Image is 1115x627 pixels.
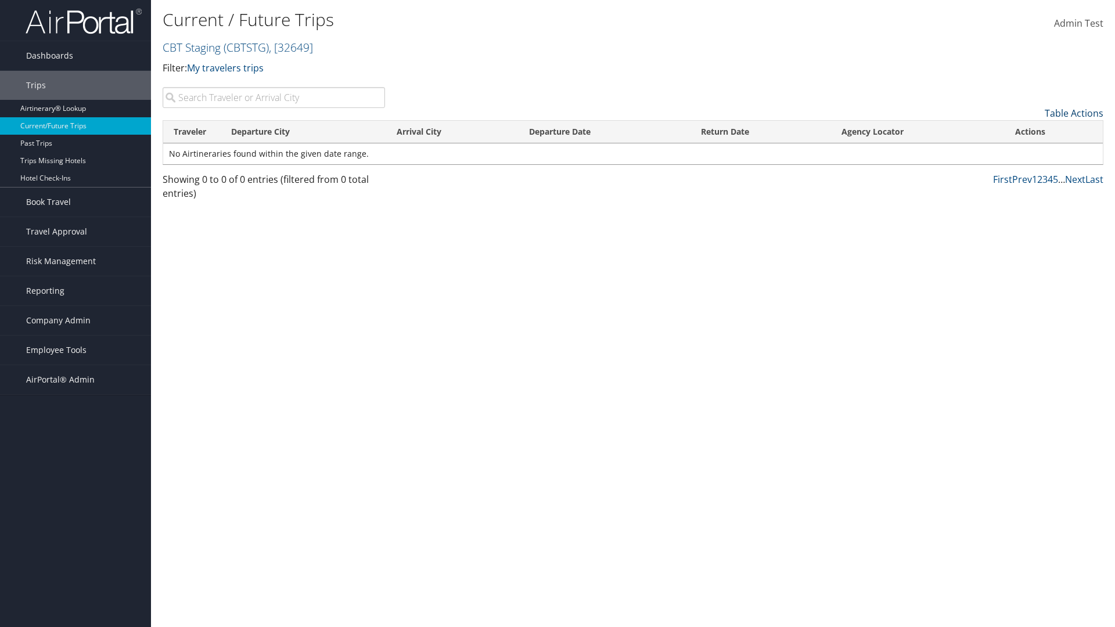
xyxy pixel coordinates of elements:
span: Travel Approval [26,217,87,246]
img: airportal-logo.png [26,8,142,35]
span: Risk Management [26,247,96,276]
span: ( CBTSTG ) [224,39,269,55]
th: Departure Date: activate to sort column descending [519,121,691,143]
span: Employee Tools [26,336,87,365]
th: Agency Locator: activate to sort column ascending [831,121,1005,143]
a: 2 [1037,173,1042,186]
th: Arrival City: activate to sort column ascending [386,121,519,143]
a: 1 [1032,173,1037,186]
a: My travelers trips [187,62,264,74]
th: Return Date: activate to sort column ascending [690,121,831,143]
th: Traveler: activate to sort column ascending [163,121,221,143]
h1: Current / Future Trips [163,8,790,32]
span: Book Travel [26,188,71,217]
a: 4 [1048,173,1053,186]
p: Filter: [163,61,790,76]
a: Next [1065,173,1085,186]
a: CBT Staging [163,39,313,55]
span: Company Admin [26,306,91,335]
th: Departure City: activate to sort column ascending [221,121,386,143]
div: Showing 0 to 0 of 0 entries (filtered from 0 total entries) [163,172,385,206]
a: Prev [1012,173,1032,186]
a: Last [1085,173,1103,186]
a: First [993,173,1012,186]
a: Admin Test [1054,6,1103,42]
span: Dashboards [26,41,73,70]
span: Trips [26,71,46,100]
span: … [1058,173,1065,186]
a: Table Actions [1045,107,1103,120]
span: Reporting [26,276,64,305]
a: 3 [1042,173,1048,186]
th: Actions [1005,121,1103,143]
td: No Airtineraries found within the given date range. [163,143,1005,164]
span: , [ 32649 ] [269,39,313,55]
span: AirPortal® Admin [26,365,95,394]
a: 5 [1053,173,1058,186]
span: Admin Test [1054,17,1103,30]
input: Search Traveler or Arrival City [163,87,385,108]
